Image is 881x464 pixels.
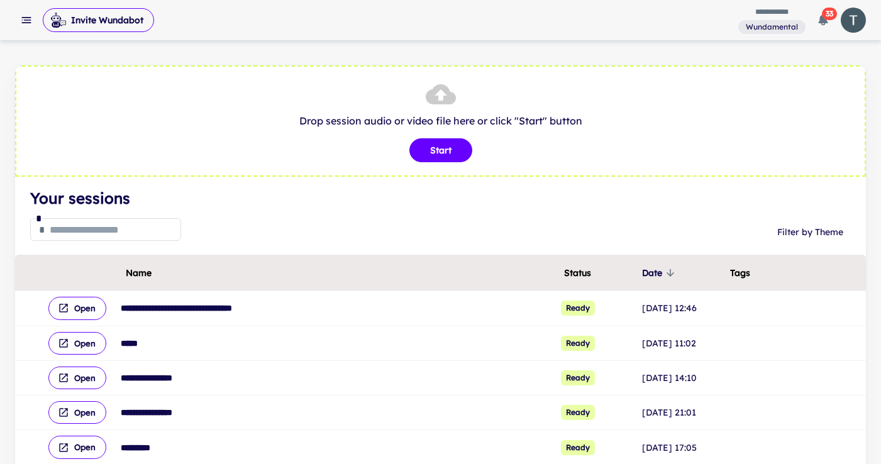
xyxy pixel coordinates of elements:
td: [DATE] 21:01 [640,395,728,430]
span: Ready [561,370,595,385]
button: Open [48,297,106,319]
button: Start [409,138,472,162]
button: 33 [811,8,836,33]
span: You are a member of this workspace. Contact your workspace owner for assistance. [738,19,806,35]
td: [DATE] 11:02 [640,326,728,360]
button: Open [48,401,106,424]
span: Ready [561,405,595,420]
button: Filter by Theme [772,221,851,243]
span: Ready [561,336,595,351]
button: Invite Wundabot [43,8,154,32]
span: Ready [561,440,595,455]
span: Date [642,265,679,280]
td: [DATE] 12:46 [640,291,728,326]
p: Drop session audio or video file here or click "Start" button [29,113,852,128]
span: Wundamental [741,21,803,33]
span: Invite Wundabot to record a meeting [43,8,154,33]
img: photoURL [841,8,866,33]
h4: Your sessions [30,187,851,209]
span: 33 [822,8,837,20]
span: Tags [730,265,750,280]
button: Open [48,436,106,458]
span: Name [126,265,152,280]
td: [DATE] 14:10 [640,360,728,395]
button: Open [48,332,106,355]
span: Ready [561,301,595,316]
span: Status [564,265,591,280]
button: Open [48,367,106,389]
